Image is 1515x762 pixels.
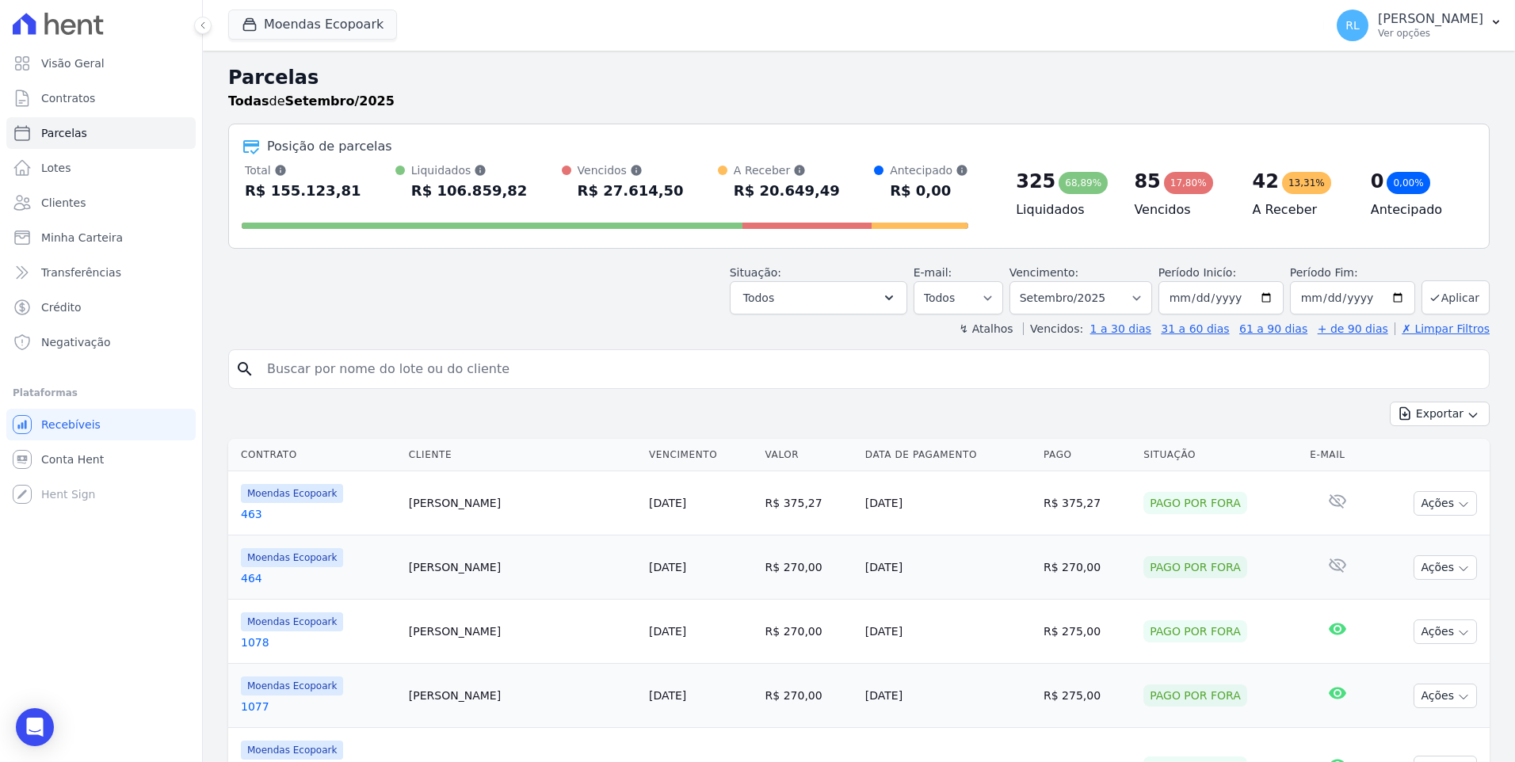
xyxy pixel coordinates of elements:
[743,288,774,307] span: Todos
[403,600,643,664] td: [PERSON_NAME]
[734,178,840,204] div: R$ 20.649,49
[41,451,104,467] span: Conta Hent
[411,162,528,178] div: Liquidados
[1239,322,1307,335] a: 61 a 90 dias
[228,10,397,40] button: Moendas Ecopoark
[16,708,54,746] div: Open Intercom Messenger
[859,600,1037,664] td: [DATE]
[1378,27,1483,40] p: Ver opções
[235,360,254,379] i: search
[6,409,196,440] a: Recebíveis
[1282,172,1331,194] div: 13,31%
[411,178,528,204] div: R$ 106.859,82
[241,612,343,631] span: Moendas Ecopoark
[41,55,105,71] span: Visão Geral
[241,634,396,650] a: 1078
[1158,266,1236,279] label: Período Inicío:
[241,676,343,695] span: Moendas Ecopoark
[1134,200,1227,219] h4: Vencidos
[403,535,643,600] td: [PERSON_NAME]
[890,178,968,204] div: R$ 0,00
[241,570,396,586] a: 464
[1395,322,1490,335] a: ✗ Limpar Filtros
[6,187,196,219] a: Clientes
[890,162,968,178] div: Antecipado
[649,689,686,702] a: [DATE]
[241,699,396,714] a: 1077
[859,439,1037,471] th: Data de Pagamento
[1253,169,1279,194] div: 42
[6,152,196,184] a: Lotes
[241,548,343,567] span: Moendas Ecopoark
[1290,265,1415,281] label: Período Fim:
[267,137,392,156] div: Posição de parcelas
[41,125,87,141] span: Parcelas
[1009,266,1078,279] label: Vencimento:
[1253,200,1345,219] h4: A Receber
[859,664,1037,728] td: [DATE]
[41,417,101,432] span: Recebíveis
[6,82,196,114] a: Contratos
[1059,172,1108,194] div: 68,89%
[649,497,686,509] a: [DATE]
[403,664,643,728] td: [PERSON_NAME]
[1414,555,1477,580] button: Ações
[914,266,952,279] label: E-mail:
[578,162,684,178] div: Vencidos
[6,117,196,149] a: Parcelas
[285,93,395,109] strong: Setembro/2025
[578,178,684,204] div: R$ 27.614,50
[1037,439,1137,471] th: Pago
[730,281,907,314] button: Todos
[41,265,121,280] span: Transferências
[759,439,859,471] th: Valor
[13,383,189,402] div: Plataformas
[245,178,361,204] div: R$ 155.123,81
[643,439,759,471] th: Vencimento
[1390,402,1490,426] button: Exportar
[403,439,643,471] th: Cliente
[1378,11,1483,27] p: [PERSON_NAME]
[1023,322,1083,335] label: Vencidos:
[41,334,111,350] span: Negativação
[1037,535,1137,600] td: R$ 270,00
[1143,556,1247,578] div: Pago por fora
[1161,322,1229,335] a: 31 a 60 dias
[245,162,361,178] div: Total
[1037,471,1137,535] td: R$ 375,27
[241,506,396,522] a: 463
[6,257,196,288] a: Transferências
[959,322,1013,335] label: ↯ Atalhos
[1037,664,1137,728] td: R$ 275,00
[759,535,859,600] td: R$ 270,00
[1371,200,1463,219] h4: Antecipado
[730,266,781,279] label: Situação:
[1414,619,1477,644] button: Ações
[1422,280,1490,314] button: Aplicar
[6,48,196,79] a: Visão Geral
[759,664,859,728] td: R$ 270,00
[228,439,403,471] th: Contrato
[1414,491,1477,516] button: Ações
[241,741,343,760] span: Moendas Ecopoark
[41,230,123,246] span: Minha Carteira
[759,471,859,535] td: R$ 375,27
[6,326,196,358] a: Negativação
[258,353,1483,385] input: Buscar por nome do lote ou do cliente
[1303,439,1372,471] th: E-mail
[41,160,71,176] span: Lotes
[1143,684,1247,707] div: Pago por fora
[1387,172,1429,194] div: 0,00%
[1318,322,1388,335] a: + de 90 dias
[1345,20,1360,31] span: RL
[1090,322,1151,335] a: 1 a 30 dias
[41,195,86,211] span: Clientes
[1143,620,1247,642] div: Pago por fora
[1134,169,1160,194] div: 85
[1164,172,1213,194] div: 17,80%
[6,444,196,475] a: Conta Hent
[41,90,95,106] span: Contratos
[228,93,269,109] strong: Todas
[649,561,686,573] a: [DATE]
[1037,600,1137,664] td: R$ 275,00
